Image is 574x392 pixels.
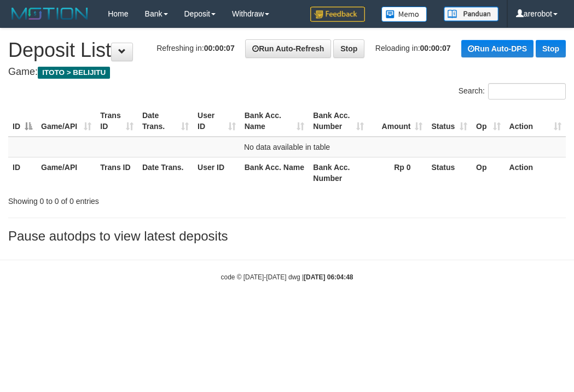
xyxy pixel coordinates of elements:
th: Rp 0 [368,157,427,188]
a: Run Auto-DPS [461,40,534,57]
label: Search: [459,83,566,100]
th: Date Trans. [138,157,193,188]
img: panduan.png [444,7,498,21]
th: Action: activate to sort column ascending [505,106,566,137]
a: Run Auto-Refresh [245,39,331,58]
h1: Deposit List [8,39,566,61]
input: Search: [488,83,566,100]
div: Showing 0 to 0 of 0 entries [8,191,231,207]
span: Refreshing in: [156,44,234,52]
img: Button%20Memo.svg [381,7,427,22]
a: Stop [333,39,364,58]
a: Stop [536,40,566,57]
h4: Game: [8,67,566,78]
th: Date Trans.: activate to sort column ascending [138,106,193,137]
th: Bank Acc. Name [240,157,309,188]
img: Feedback.jpg [310,7,365,22]
span: Reloading in: [375,44,451,52]
th: ID [8,157,37,188]
small: code © [DATE]-[DATE] dwg | [221,273,353,281]
th: User ID [193,157,240,188]
th: User ID: activate to sort column ascending [193,106,240,137]
th: ID: activate to sort column descending [8,106,37,137]
th: Op [472,157,505,188]
th: Game/API [37,157,96,188]
th: Bank Acc. Name: activate to sort column ascending [240,106,309,137]
h3: Pause autodps to view latest deposits [8,229,566,243]
strong: 00:00:07 [420,44,451,52]
img: MOTION_logo.png [8,5,91,22]
th: Game/API: activate to sort column ascending [37,106,96,137]
th: Status [427,157,472,188]
th: Op: activate to sort column ascending [472,106,505,137]
th: Action [505,157,566,188]
strong: [DATE] 06:04:48 [304,273,353,281]
th: Bank Acc. Number [309,157,368,188]
th: Amount: activate to sort column ascending [368,106,427,137]
th: Trans ID: activate to sort column ascending [96,106,138,137]
td: No data available in table [8,137,566,157]
th: Status: activate to sort column ascending [427,106,472,137]
th: Bank Acc. Number: activate to sort column ascending [309,106,368,137]
th: Trans ID [96,157,138,188]
strong: 00:00:07 [204,44,235,52]
span: ITOTO > BELIJITU [38,67,110,79]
